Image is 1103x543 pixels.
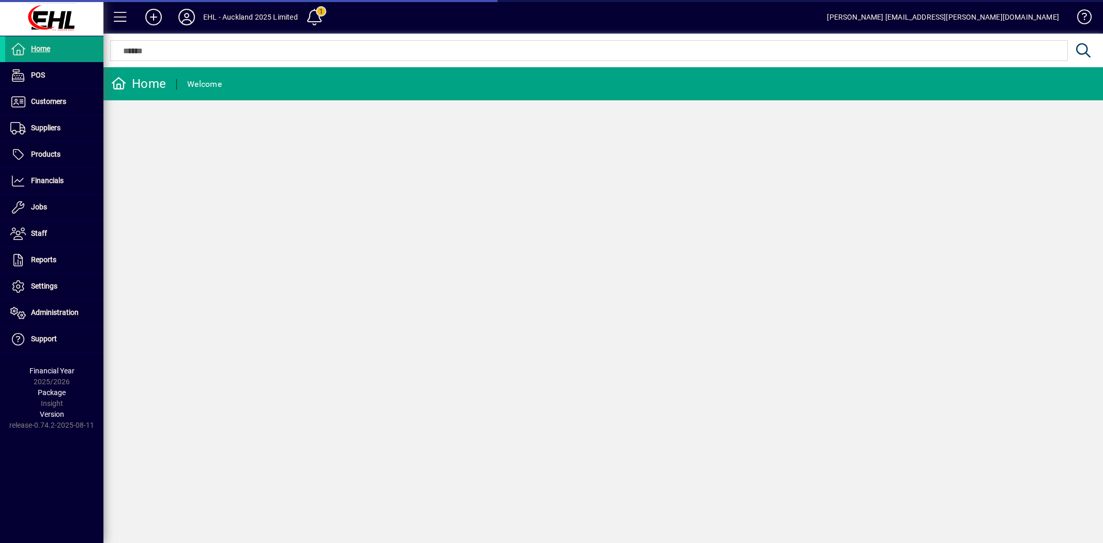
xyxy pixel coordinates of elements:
a: Reports [5,247,103,273]
span: Support [31,335,57,343]
div: [PERSON_NAME] [EMAIL_ADDRESS][PERSON_NAME][DOMAIN_NAME] [827,9,1059,25]
span: Settings [31,282,57,290]
span: Products [31,150,61,158]
div: Home [111,76,166,92]
span: Staff [31,229,47,237]
a: Staff [5,221,103,247]
button: Profile [170,8,203,26]
span: Financial Year [29,367,74,375]
a: Administration [5,300,103,326]
span: Jobs [31,203,47,211]
span: Administration [31,308,79,316]
div: EHL - Auckland 2025 Limited [203,9,298,25]
a: Knowledge Base [1069,2,1090,36]
a: Support [5,326,103,352]
span: Customers [31,97,66,105]
a: Suppliers [5,115,103,141]
a: Customers [5,89,103,115]
a: Jobs [5,194,103,220]
span: Reports [31,255,56,264]
span: Home [31,44,50,53]
a: Settings [5,274,103,299]
span: POS [31,71,45,79]
span: Package [38,388,66,397]
a: POS [5,63,103,88]
div: Welcome [187,76,222,93]
span: Version [40,410,64,418]
a: Financials [5,168,103,194]
button: Add [137,8,170,26]
span: Financials [31,176,64,185]
a: Products [5,142,103,168]
span: Suppliers [31,124,61,132]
